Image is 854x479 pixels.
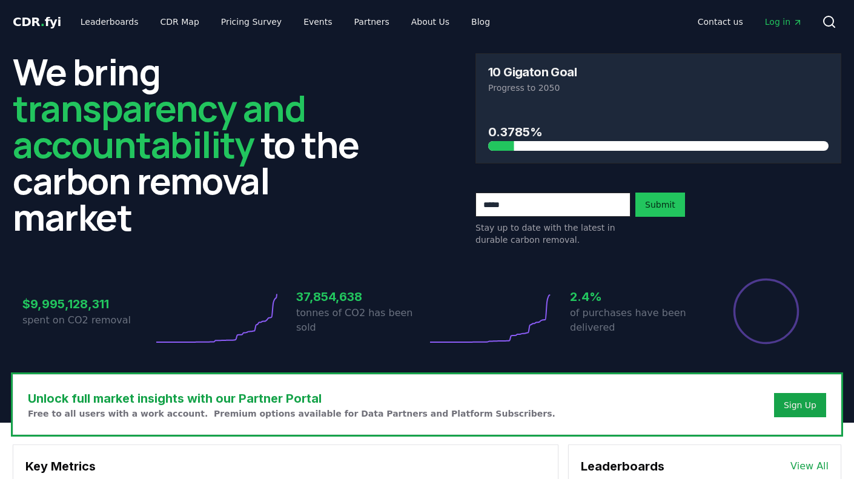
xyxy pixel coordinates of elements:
p: Stay up to date with the latest in durable carbon removal. [475,222,631,246]
a: Blog [462,11,500,33]
span: Log in [765,16,803,28]
button: Submit [635,193,685,217]
span: CDR fyi [13,15,61,29]
h3: 0.3785% [488,123,829,141]
h3: Leaderboards [581,457,664,475]
a: CDR.fyi [13,13,61,30]
h2: We bring to the carbon removal market [13,53,379,235]
a: Partners [345,11,399,33]
a: Events [294,11,342,33]
p: Progress to 2050 [488,82,829,94]
span: . [41,15,45,29]
p: of purchases have been delivered [570,306,701,335]
a: Sign Up [784,399,816,411]
button: Sign Up [774,393,826,417]
a: Leaderboards [71,11,148,33]
a: View All [790,459,829,474]
a: About Us [402,11,459,33]
h3: $9,995,128,311 [22,295,153,313]
a: Contact us [688,11,753,33]
p: spent on CO2 removal [22,313,153,328]
h3: 37,854,638 [296,288,427,306]
h3: Unlock full market insights with our Partner Portal [28,389,555,408]
p: Free to all users with a work account. Premium options available for Data Partners and Platform S... [28,408,555,420]
a: Pricing Survey [211,11,291,33]
nav: Main [688,11,812,33]
h3: Key Metrics [25,457,546,475]
div: Percentage of sales delivered [732,277,800,345]
a: CDR Map [151,11,209,33]
a: Log in [755,11,812,33]
h3: 10 Gigaton Goal [488,66,577,78]
h3: 2.4% [570,288,701,306]
p: tonnes of CO2 has been sold [296,306,427,335]
span: transparency and accountability [13,83,305,169]
nav: Main [71,11,500,33]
